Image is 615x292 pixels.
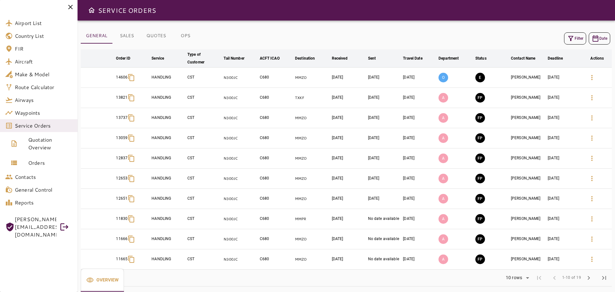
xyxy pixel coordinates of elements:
div: Status [475,54,487,62]
td: [DATE] [402,68,437,88]
td: [PERSON_NAME] [510,128,546,148]
p: A [439,194,448,204]
p: N300JC [224,216,257,222]
p: A [439,113,448,123]
td: CST [186,169,222,189]
p: A [439,214,448,224]
button: Open drawer [85,4,98,17]
span: Quotation Overview [28,136,72,151]
p: N300JC [224,136,257,141]
div: Sent [368,54,376,62]
span: [PERSON_NAME][EMAIL_ADDRESS][DOMAIN_NAME] [15,215,56,238]
td: C680 [258,68,294,88]
div: Deadline [548,54,563,62]
td: [PERSON_NAME] [510,189,546,209]
td: C680 [258,229,294,249]
span: Reports [15,199,72,206]
button: FINAL PREPARATION [475,214,485,224]
button: EXECUTION [475,73,485,82]
span: Make & Model [15,71,72,78]
p: A [439,93,448,103]
span: 1-10 of 19 [562,275,581,281]
td: [PERSON_NAME] [510,209,546,229]
p: N300JC [224,95,257,101]
td: HANDLING [150,249,186,270]
p: MMZO [295,136,329,141]
button: FINAL PREPARATION [475,194,485,204]
p: N300JC [224,176,257,181]
span: Contacts [15,173,72,181]
td: [PERSON_NAME] [510,108,546,128]
td: [DATE] [331,108,367,128]
div: Tail Number [224,54,244,62]
button: FINAL PREPARATION [475,234,485,244]
td: No date available [367,229,402,249]
td: [DATE] [331,189,367,209]
button: Details [584,70,600,85]
td: No date available [367,209,402,229]
div: Destination [295,54,315,62]
span: Service Orders [15,122,72,129]
button: Details [584,130,600,146]
p: MMZO [295,196,329,202]
td: C680 [258,128,294,148]
td: [DATE] [402,169,437,189]
td: CST [186,189,222,209]
td: [DATE] [402,249,437,270]
td: CST [186,128,222,148]
p: N300JC [224,156,257,161]
button: QUOTES [141,28,171,44]
td: [PERSON_NAME] [510,88,546,108]
td: [DATE] [546,189,583,209]
td: No date available [367,249,402,270]
p: MMZO [295,176,329,181]
p: N300JC [224,115,257,121]
td: [DATE] [546,169,583,189]
span: Type of Customer [187,51,221,66]
span: Airport List [15,19,72,27]
div: ACFT ICAO [260,54,280,62]
td: CST [186,108,222,128]
td: [DATE] [402,229,437,249]
td: HANDLING [150,169,186,189]
div: basic tabs example [81,269,124,292]
td: [DATE] [367,108,402,128]
span: last_page [600,274,608,282]
td: [DATE] [367,88,402,108]
td: [DATE] [402,108,437,128]
p: TXKF [295,95,329,101]
p: 12653 [116,176,127,181]
div: Received [332,54,348,62]
td: HANDLING [150,68,186,88]
td: [DATE] [546,68,583,88]
button: FINAL PREPARATION [475,154,485,163]
td: [DATE] [546,108,583,128]
td: [DATE] [546,229,583,249]
button: FINAL PREPARATION [475,254,485,264]
span: Route Calculator [15,83,72,91]
td: HANDLING [150,148,186,169]
td: [DATE] [367,148,402,169]
p: A [439,154,448,163]
td: CST [186,148,222,169]
td: [DATE] [402,88,437,108]
td: [PERSON_NAME] [510,68,546,88]
td: [DATE] [331,68,367,88]
div: Department [439,54,459,62]
p: MMZO [295,75,329,80]
td: [DATE] [367,169,402,189]
p: N300JC [224,75,257,80]
button: Filter [564,32,586,45]
p: 11665 [116,256,127,262]
td: [DATE] [331,169,367,189]
div: 10 rows [502,273,531,283]
td: [DATE] [402,209,437,229]
button: Details [584,110,600,126]
td: [DATE] [331,209,367,229]
button: FINAL PREPARATION [475,133,485,143]
td: [DATE] [402,189,437,209]
td: [DATE] [367,68,402,88]
span: Service [152,54,172,62]
span: Received [332,54,356,62]
td: [PERSON_NAME] [510,169,546,189]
